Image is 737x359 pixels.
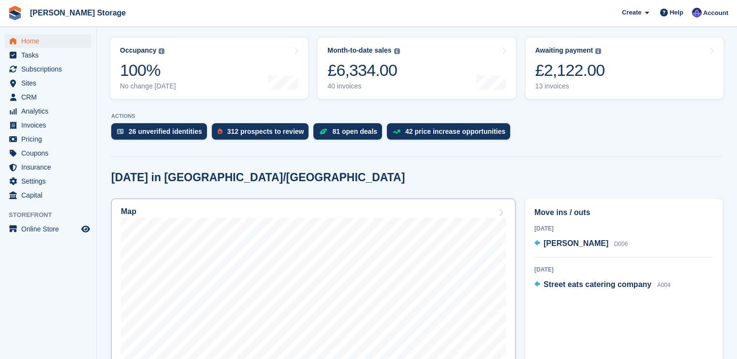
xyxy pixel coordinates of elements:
div: £2,122.00 [535,60,605,80]
a: menu [5,34,91,48]
span: Capital [21,188,79,202]
a: menu [5,222,91,236]
a: [PERSON_NAME] D006 [534,238,628,250]
a: menu [5,160,91,174]
div: Month-to-date sales [327,46,391,55]
div: £6,334.00 [327,60,399,80]
div: 40 invoices [327,82,399,90]
span: Sites [21,76,79,90]
a: menu [5,104,91,118]
span: Invoices [21,118,79,132]
a: menu [5,118,91,132]
div: No change [DATE] [120,82,176,90]
span: [PERSON_NAME] [544,239,608,247]
a: Month-to-date sales £6,334.00 40 invoices [318,38,516,99]
div: 81 open deals [332,128,377,135]
div: 100% [120,60,176,80]
a: menu [5,48,91,62]
p: ACTIONS [111,113,722,119]
div: [DATE] [534,224,713,233]
img: deal-1b604bf984904fb50ccaf53a9ad4b4a5d6e5aea283cecdc64d6e3604feb123c2.svg [319,128,327,135]
span: Analytics [21,104,79,118]
span: Account [703,8,728,18]
a: 26 unverified identities [111,123,212,144]
img: stora-icon-8386f47178a22dfd0bd8f6a31ec36ba5ce8667c1dd55bd0f319d3a0aa187defe.svg [8,6,22,20]
span: D006 [614,241,628,247]
h2: Move ins / outs [534,207,713,218]
div: Occupancy [120,46,156,55]
span: Storefront [9,210,96,220]
div: 13 invoices [535,82,605,90]
a: menu [5,188,91,202]
div: 42 price increase opportunities [405,128,505,135]
a: Awaiting payment £2,122.00 13 invoices [526,38,723,99]
span: Street eats catering company [544,280,651,288]
img: icon-info-grey-7440780725fd019a000dd9b08b2336e03edf1995a4989e88bcd33f0948082b44.svg [159,48,164,54]
span: Pricing [21,132,79,146]
div: Awaiting payment [535,46,593,55]
a: menu [5,132,91,146]
div: 312 prospects to review [227,128,304,135]
span: Home [21,34,79,48]
span: Settings [21,174,79,188]
span: Insurance [21,160,79,174]
img: verify_identity-adf6edd0f0f0b5bbfe63781bf79b02c33cf7c696d77639b501bdc392416b5a36.svg [117,129,124,134]
img: icon-info-grey-7440780725fd019a000dd9b08b2336e03edf1995a4989e88bcd33f0948082b44.svg [394,48,400,54]
img: price_increase_opportunities-93ffe204e8149a01c8c9dc8f82e8f89637d9d84a8eef4429ea346261dce0b2c0.svg [393,129,400,134]
span: CRM [21,90,79,104]
a: 81 open deals [313,123,387,144]
a: Occupancy 100% No change [DATE] [110,38,308,99]
span: Coupons [21,146,79,160]
a: Street eats catering company A004 [534,279,671,291]
a: menu [5,146,91,160]
a: [PERSON_NAME] Storage [26,5,130,21]
span: Tasks [21,48,79,62]
a: menu [5,62,91,76]
a: menu [5,76,91,90]
a: 42 price increase opportunities [387,123,515,144]
div: [DATE] [534,265,713,274]
img: Tim Sinnott [692,8,702,17]
a: 312 prospects to review [212,123,314,144]
a: menu [5,90,91,104]
h2: Map [121,207,136,216]
img: icon-info-grey-7440780725fd019a000dd9b08b2336e03edf1995a4989e88bcd33f0948082b44.svg [595,48,601,54]
div: 26 unverified identities [129,128,202,135]
a: menu [5,174,91,188]
a: Preview store [80,223,91,235]
h2: [DATE] in [GEOGRAPHIC_DATA]/[GEOGRAPHIC_DATA] [111,171,405,184]
span: Subscriptions [21,62,79,76]
span: Create [622,8,641,17]
span: A004 [657,282,671,288]
span: Online Store [21,222,79,236]
img: prospect-51fa495bee0391a8d652442698ab0144808aea92771e9ea1ae160a38d050c398.svg [218,129,222,134]
span: Help [670,8,683,17]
